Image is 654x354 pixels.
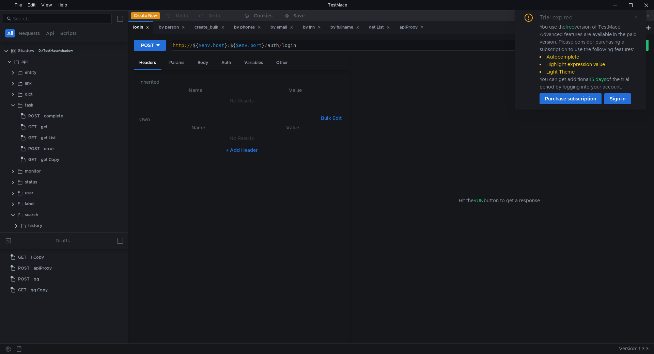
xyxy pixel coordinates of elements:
div: Params [164,57,190,69]
th: Name [150,124,246,132]
div: qq Copy [31,285,48,295]
div: Other [271,57,293,69]
span: RUN [473,197,484,204]
div: by person [159,24,185,31]
button: Requests [17,29,42,37]
div: status [25,177,37,187]
button: POST [134,40,166,51]
div: by fullname [330,24,359,31]
div: Save [293,13,305,18]
div: Body [192,57,214,69]
span: POST [18,274,30,284]
div: login [133,24,149,31]
div: by inn [303,24,321,31]
div: Undo [176,12,188,20]
div: get List [41,133,56,143]
nz-embed-empty: No Results [230,98,254,104]
div: Auth [216,57,236,69]
div: monitor [25,166,41,176]
button: All [5,29,15,37]
div: 1 Copy [31,252,44,262]
span: POST [28,231,40,242]
div: get [41,122,48,132]
button: Redo [193,11,225,21]
div: Headers [134,57,161,70]
nz-embed-empty: No Results [230,135,254,141]
div: POST [141,42,154,49]
div: dict [25,89,33,99]
th: Value [246,86,344,94]
div: by phones [234,24,261,31]
div: Redo [208,12,220,20]
span: GET [28,155,37,165]
span: GET [28,122,37,132]
span: Hit the button to get a response [459,197,540,204]
div: You can get additional of the trial period by logging into your account. [540,76,638,91]
h6: Inherited [139,78,344,86]
div: Shadow [18,46,34,56]
span: POST [28,111,40,121]
span: GET [28,133,37,143]
div: search [25,210,38,220]
div: task [25,100,33,110]
div: Trial expired [540,14,581,22]
button: Sign in [604,93,631,104]
span: GET [18,285,27,295]
div: history [28,221,42,231]
button: + Add Header [223,146,261,154]
div: create_bulk [194,24,224,31]
div: Variables [239,57,268,69]
span: Version: 1.3.3 [619,344,649,354]
button: Undo [160,11,193,21]
th: Value [246,124,339,132]
button: Purchase subscription [540,93,602,104]
div: test_single_search [44,231,81,242]
button: Create New [131,12,160,19]
div: api [21,57,28,67]
div: error [44,144,54,154]
div: label [25,199,34,209]
button: Api [44,29,56,37]
li: Autocomplete [540,53,638,61]
li: Light Theme [540,68,638,76]
span: 15 days [590,76,606,82]
div: entity [25,67,36,78]
span: free [565,24,574,30]
span: POST [18,263,30,273]
div: get List [369,24,390,31]
span: POST [28,144,40,154]
div: link [25,78,32,88]
div: complete [44,111,63,121]
div: Cookies [254,12,272,20]
th: Name [145,86,246,94]
div: apiProxy [34,263,52,273]
div: qq [34,274,39,284]
div: D:\TestMace\shadow [38,46,73,56]
span: GET [18,252,27,262]
div: user [25,188,33,198]
button: Bulk Edit [318,114,344,122]
li: Highlight expression value [540,61,638,68]
div: You use the version of TestMace. Advanced features are available in the paid version. Please cons... [540,23,638,91]
input: Search... [13,15,108,22]
div: apiProxy [400,24,424,31]
div: get Copy [41,155,59,165]
h6: Own [139,115,318,124]
button: Scripts [58,29,79,37]
div: Drafts [56,237,70,245]
div: by email [270,24,293,31]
